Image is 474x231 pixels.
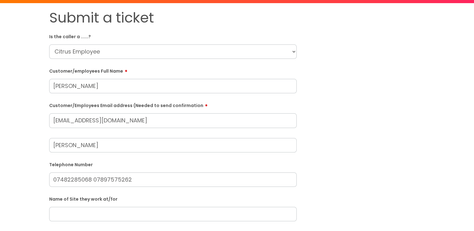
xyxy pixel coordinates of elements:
label: Telephone Number [49,161,297,167]
label: Is the caller a ......? [49,33,297,39]
input: Email [49,113,297,128]
h1: Submit a ticket [49,9,297,26]
label: Customer/Employees Email address (Needed to send confirmation [49,101,297,108]
input: Your Name [49,138,297,152]
label: Name of Site they work at/for [49,195,297,202]
label: Customer/employees Full Name [49,66,297,74]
